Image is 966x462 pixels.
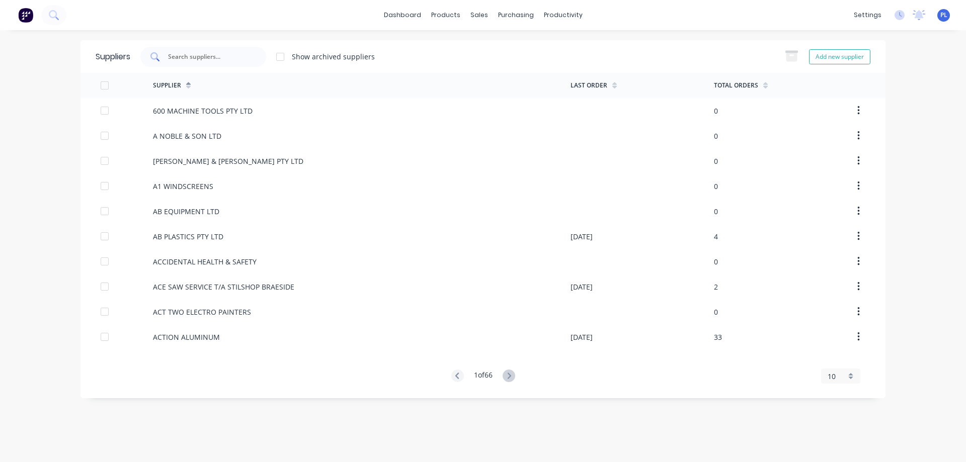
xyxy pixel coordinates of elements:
[153,332,220,342] div: ACTION ALUMINUM
[474,369,493,383] div: 1 of 66
[153,307,251,317] div: ACT TWO ELECTRO PAINTERS
[153,81,181,90] div: Supplier
[153,131,221,141] div: A NOBLE & SON LTD
[714,307,718,317] div: 0
[714,106,718,116] div: 0
[714,156,718,166] div: 0
[153,256,257,267] div: ACCIDENTAL HEALTH & SAFETY
[714,256,718,267] div: 0
[96,51,130,63] div: Suppliers
[714,131,718,141] div: 0
[714,181,718,192] div: 0
[153,231,223,242] div: AB PLASTICS PTY LTD
[571,332,593,342] div: [DATE]
[828,371,836,382] span: 10
[18,8,33,23] img: Factory
[714,282,718,292] div: 2
[714,206,718,217] div: 0
[167,52,251,62] input: Search suppliers...
[153,206,219,217] div: AB EQUIPMENT LTD
[714,231,718,242] div: 4
[292,51,375,62] div: Show archived suppliers
[849,8,887,23] div: settings
[493,8,539,23] div: purchasing
[571,282,593,292] div: [DATE]
[153,156,303,166] div: [PERSON_NAME] & [PERSON_NAME] PTY LTD
[714,81,758,90] div: Total Orders
[465,8,493,23] div: sales
[571,231,593,242] div: [DATE]
[714,332,722,342] div: 33
[940,11,947,20] span: PL
[153,282,294,292] div: ACE SAW SERVICE T/A STILSHOP BRAESIDE
[426,8,465,23] div: products
[539,8,588,23] div: productivity
[379,8,426,23] a: dashboard
[153,106,253,116] div: 600 MACHINE TOOLS PTY LTD
[809,49,870,64] button: Add new supplier
[153,181,213,192] div: A1 WINDSCREENS
[571,81,607,90] div: Last Order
